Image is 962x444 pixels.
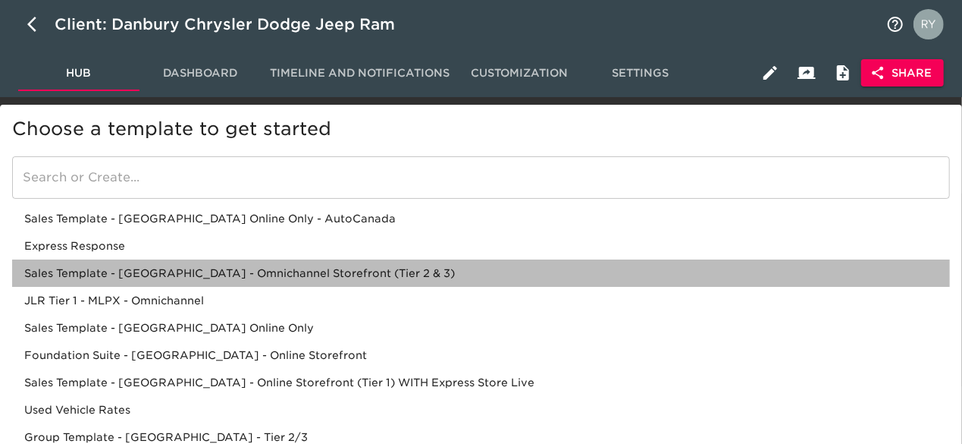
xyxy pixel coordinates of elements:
[12,156,950,199] input: search
[12,396,950,424] div: Used Vehicle Rates
[12,342,950,369] div: Foundation Suite - [GEOGRAPHIC_DATA] - Online Storefront
[12,314,950,342] div: Sales Template - [GEOGRAPHIC_DATA] Online Only
[12,117,950,141] h5: Choose a template to get started
[873,64,932,83] span: Share
[270,64,450,83] span: Timeline and Notifications
[825,55,861,91] button: Internal Notes and Comments
[788,55,825,91] button: Client View
[12,287,950,314] div: JLR Tier 1 - MLPX - Omnichannel
[12,205,950,232] div: Sales Template - [GEOGRAPHIC_DATA] Online Only - AutoCanada
[149,64,252,83] span: Dashboard
[12,232,950,260] div: Express Response
[861,59,944,87] button: Share
[27,64,130,83] span: Hub
[752,55,788,91] button: Edit Hub
[877,6,913,43] button: notifications
[12,260,950,287] div: Sales Template - [GEOGRAPHIC_DATA] - Omnichannel Storefront (Tier 2 & 3)
[12,369,950,396] div: Sales Template - [GEOGRAPHIC_DATA] - Online Storefront (Tier 1) WITH Express Store Live
[55,12,416,36] div: Client: Danbury Chrysler Dodge Jeep Ram
[913,9,944,39] img: Profile
[468,64,571,83] span: Customization
[589,64,692,83] span: Settings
